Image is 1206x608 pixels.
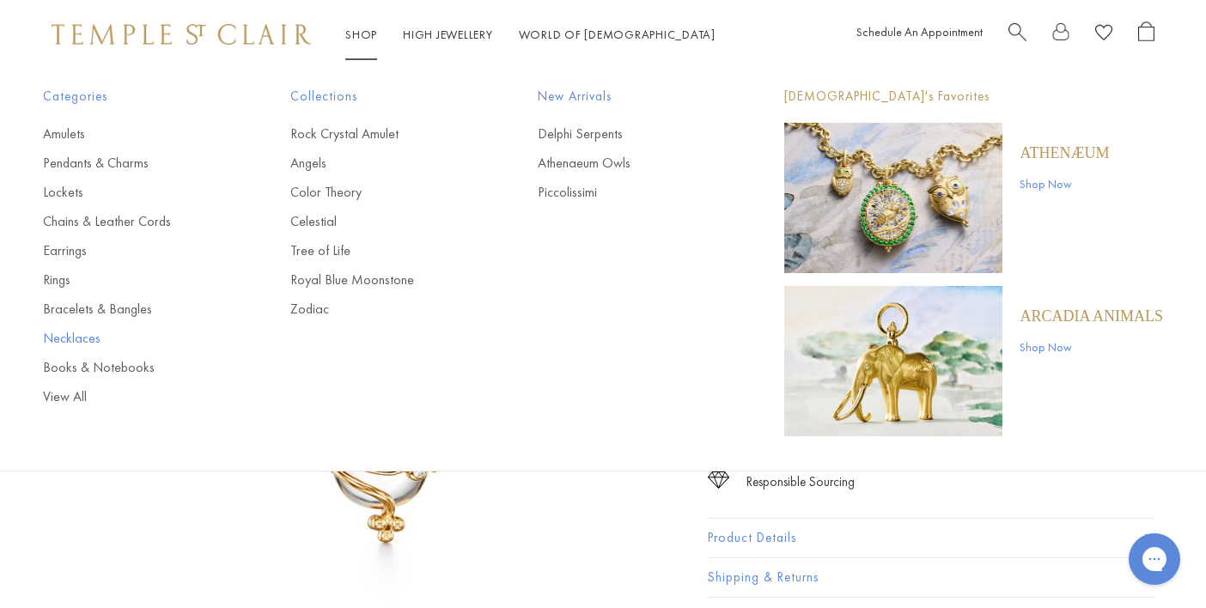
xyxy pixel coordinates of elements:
[43,271,222,289] a: Rings
[290,183,469,202] a: Color Theory
[519,27,716,42] a: World of [DEMOGRAPHIC_DATA]World of [DEMOGRAPHIC_DATA]
[345,24,716,46] nav: Main navigation
[345,27,377,42] a: ShopShop
[708,471,729,489] img: icon_sourcing.svg
[538,86,716,107] span: New Arrivals
[43,241,222,260] a: Earrings
[43,212,222,231] a: Chains & Leather Cords
[290,154,469,173] a: Angels
[1020,143,1109,162] a: Athenæum
[1020,337,1163,356] a: Shop Now
[708,519,1154,557] button: Product Details
[43,86,222,107] span: Categories
[290,86,469,107] span: Collections
[43,154,222,173] a: Pendants & Charms
[1120,527,1189,591] iframe: Gorgias live chat messenger
[290,241,469,260] a: Tree of Life
[290,212,469,231] a: Celestial
[290,300,469,319] a: Zodiac
[290,271,469,289] a: Royal Blue Moonstone
[538,183,716,202] a: Piccolissimi
[1138,21,1154,48] a: Open Shopping Bag
[43,387,222,406] a: View All
[52,24,311,45] img: Temple St. Clair
[1008,21,1026,48] a: Search
[784,86,1163,107] p: [DEMOGRAPHIC_DATA]'s Favorites
[43,358,222,377] a: Books & Notebooks
[43,125,222,143] a: Amulets
[1095,21,1112,48] a: View Wishlist
[403,27,493,42] a: High JewelleryHigh Jewellery
[746,471,855,493] div: Responsible Sourcing
[43,300,222,319] a: Bracelets & Bangles
[538,154,716,173] a: Athenaeum Owls
[538,125,716,143] a: Delphi Serpents
[43,183,222,202] a: Lockets
[43,329,222,348] a: Necklaces
[1020,307,1163,325] a: ARCADIA ANIMALS
[290,125,469,143] a: Rock Crystal Amulet
[856,24,983,40] a: Schedule An Appointment
[1020,174,1109,193] a: Shop Now
[708,558,1154,597] button: Shipping & Returns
